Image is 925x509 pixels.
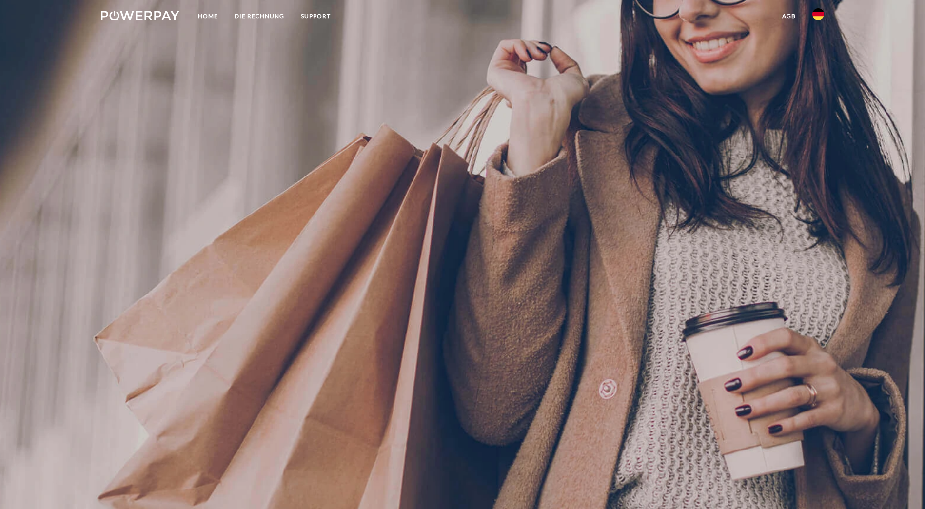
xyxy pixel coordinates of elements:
[812,8,824,20] img: de
[774,7,804,25] a: agb
[293,7,339,25] a: SUPPORT
[101,11,179,20] img: logo-powerpay-white.svg
[190,7,226,25] a: Home
[226,7,293,25] a: DIE RECHNUNG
